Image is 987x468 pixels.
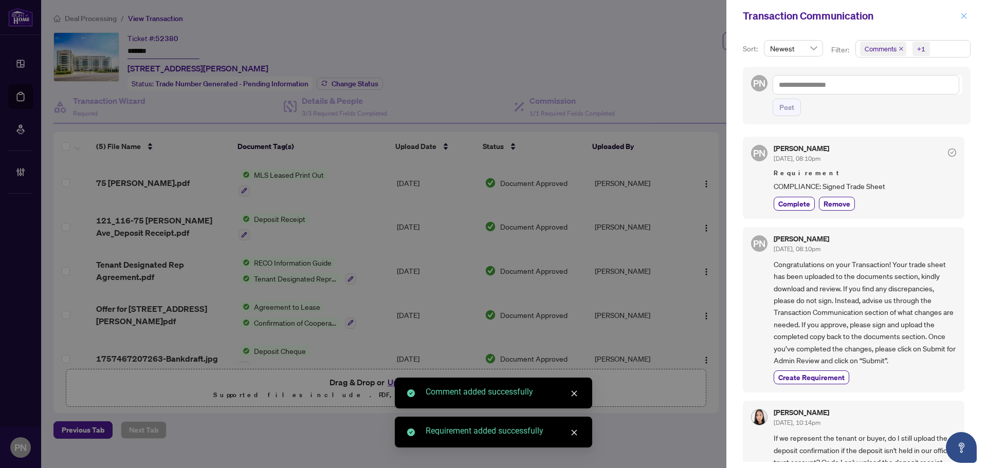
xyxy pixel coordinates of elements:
span: Remove [824,198,850,209]
a: Close [569,427,580,438]
div: Comment added successfully [426,386,580,398]
img: Profile Icon [752,409,767,425]
span: Requirement [774,168,956,178]
span: check-circle [407,428,415,436]
span: close [571,429,578,436]
span: close [899,46,904,51]
span: PN [753,146,765,160]
span: [DATE], 08:10pm [774,155,820,162]
button: Remove [819,197,855,211]
span: Complete [778,198,810,209]
span: Comments [865,44,897,54]
h5: [PERSON_NAME] [774,409,829,416]
p: Filter: [831,44,851,55]
button: Post [773,99,801,116]
span: Newest [770,41,817,56]
span: Congratulations on your Transaction! Your trade sheet has been uploaded to the documents section,... [774,258,956,366]
span: [DATE], 08:10pm [774,245,820,253]
button: Open asap [946,432,977,463]
p: Sort: [743,43,760,54]
span: close [571,390,578,397]
span: check-circle [407,389,415,397]
span: PN [753,236,765,251]
h5: [PERSON_NAME] [774,235,829,242]
div: +1 [917,44,925,54]
span: close [960,12,967,20]
span: Create Requirement [778,372,845,383]
a: Close [569,388,580,399]
h5: [PERSON_NAME] [774,145,829,152]
button: Create Requirement [774,370,849,384]
div: Requirement added successfully [426,425,580,437]
span: PN [753,76,765,90]
span: Comments [860,42,906,56]
span: check-circle [948,148,956,157]
div: Transaction Communication [743,8,957,24]
button: Complete [774,197,815,211]
span: [DATE], 10:14pm [774,419,820,426]
span: COMPLIANCE: Signed Trade Sheet [774,180,956,192]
